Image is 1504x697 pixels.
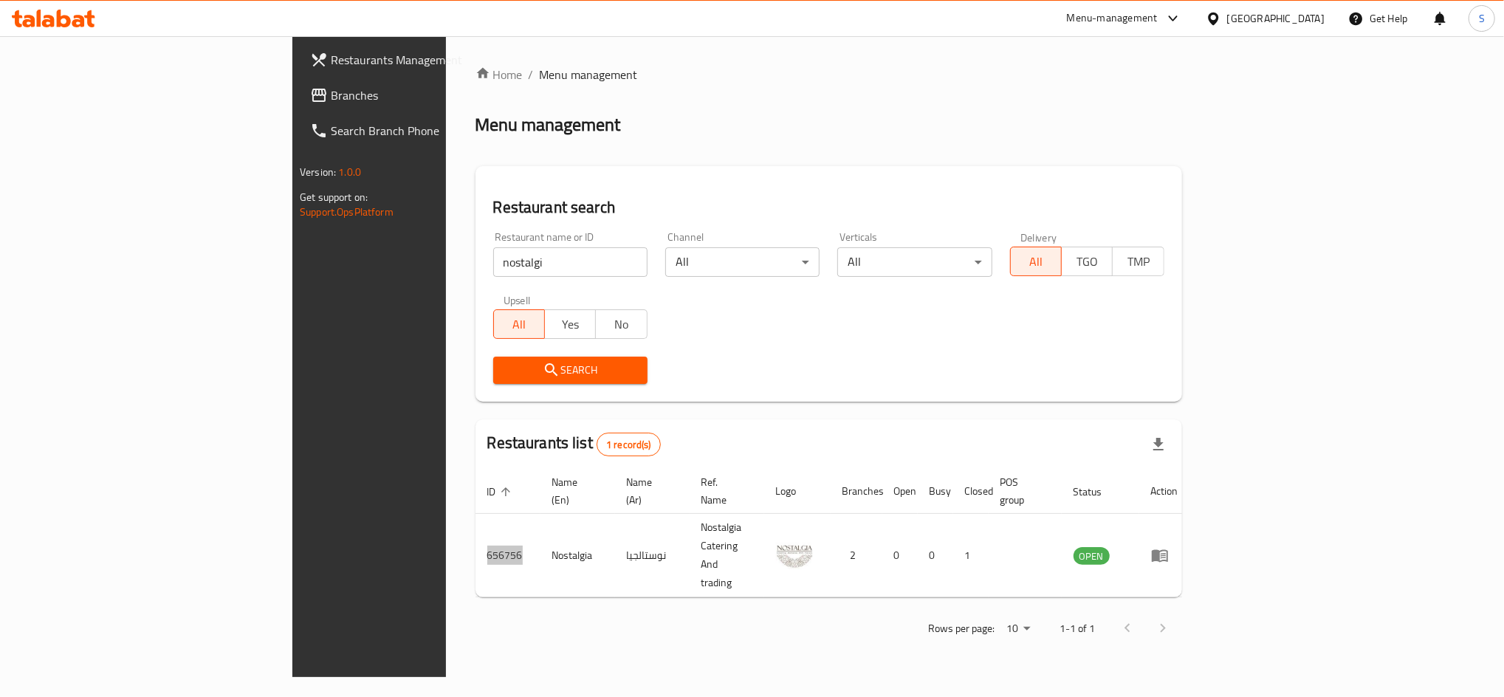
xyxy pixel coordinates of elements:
td: 0 [918,514,953,597]
table: enhanced table [475,469,1190,597]
span: Restaurants Management [331,51,532,69]
button: Yes [544,309,596,339]
span: Ref. Name [701,473,746,509]
div: Menu [1151,546,1178,564]
td: 1 [953,514,989,597]
div: All [665,247,820,277]
span: Branches [331,86,532,104]
div: [GEOGRAPHIC_DATA] [1227,10,1325,27]
img: Nostalgia [776,534,813,571]
span: Menu management [540,66,638,83]
p: 1-1 of 1 [1060,619,1095,638]
button: TMP [1112,247,1164,276]
a: Branches [298,78,543,113]
th: Open [882,469,918,514]
button: All [493,309,545,339]
h2: Restaurants list [487,432,661,456]
span: Status [1074,483,1122,501]
td: 2 [831,514,882,597]
td: نوستالجيا [615,514,690,597]
span: No [602,314,641,335]
span: S [1479,10,1485,27]
span: Name (En) [552,473,597,509]
span: Yes [551,314,590,335]
td: 0 [882,514,918,597]
input: Search for restaurant name or ID.. [493,247,648,277]
a: Search Branch Phone [298,113,543,148]
label: Delivery [1020,232,1057,242]
a: Support.OpsPlatform [300,202,394,222]
td: Nostalgia [540,514,615,597]
div: Total records count [597,433,661,456]
th: Action [1139,469,1190,514]
span: Search [505,361,636,380]
button: All [1010,247,1062,276]
div: Menu-management [1067,10,1158,27]
span: TGO [1068,251,1107,272]
button: TGO [1061,247,1113,276]
h2: Restaurant search [493,196,1164,219]
button: Search [493,357,648,384]
div: Rows per page: [1000,618,1036,640]
span: Get support on: [300,188,368,207]
span: ID [487,483,515,501]
a: Restaurants Management [298,42,543,78]
div: All [837,247,992,277]
span: All [500,314,539,335]
span: TMP [1119,251,1158,272]
td: Nostalgia Catering And trading [690,514,764,597]
nav: breadcrumb [475,66,1182,83]
span: OPEN [1074,548,1110,565]
span: Search Branch Phone [331,122,532,140]
h2: Menu management [475,113,621,137]
th: Busy [918,469,953,514]
th: Closed [953,469,989,514]
button: No [595,309,647,339]
div: Export file [1141,427,1176,462]
span: All [1017,251,1056,272]
label: Upsell [504,295,531,305]
span: 1 record(s) [597,438,660,452]
p: Rows per page: [928,619,995,638]
span: 1.0.0 [338,162,361,182]
span: Version: [300,162,336,182]
span: Name (Ar) [627,473,672,509]
div: OPEN [1074,547,1110,565]
span: POS group [1000,473,1044,509]
th: Logo [764,469,831,514]
th: Branches [831,469,882,514]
